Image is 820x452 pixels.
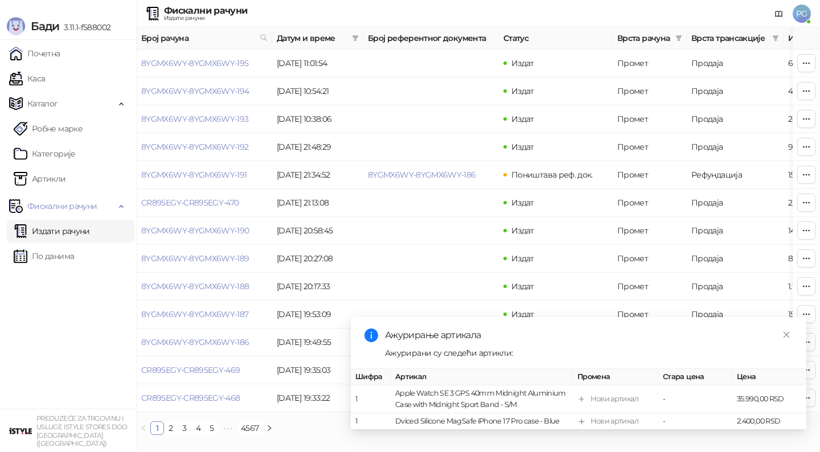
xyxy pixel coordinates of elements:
a: CR895EGY-CR895EGY-468 [141,393,240,403]
a: 4 [192,422,204,434]
img: 64x64-companyLogo-77b92cf4-9946-4f36-9751-bf7bb5fd2c7d.png [9,420,32,442]
td: 8YGMX6WY-8YGMX6WY-193 [137,105,272,133]
td: 8YGMX6WY-8YGMX6WY-189 [137,245,272,273]
a: 8YGMX6WY-8YGMX6WY-187 [141,309,249,319]
span: Издат [511,281,534,291]
td: Промет [613,77,687,105]
span: Издат [511,114,534,124]
td: [DATE] 21:48:29 [272,133,363,161]
button: left [137,421,150,435]
th: Шифра [351,369,391,385]
span: PG [793,5,811,23]
td: Продаја [687,273,784,301]
td: Продаја [687,189,784,217]
img: Logo [7,17,25,35]
td: Промет [613,273,687,301]
span: Врста трансакције [691,32,768,44]
td: - [658,385,732,413]
td: [DATE] 21:34:52 [272,161,363,189]
th: Број рачуна [137,27,272,50]
td: 2.400,00 RSD [732,413,806,430]
td: Рефундација [687,161,784,189]
span: left [140,425,147,432]
td: CR895EGY-CR895EGY-469 [137,356,272,384]
td: 35.990,00 RSD [732,385,806,413]
a: 8YGMX6WY-8YGMX6WY-186 [141,337,249,347]
a: 8YGMX6WY-8YGMX6WY-191 [141,170,247,180]
li: 4 [191,421,205,435]
span: close [782,331,790,339]
a: 8YGMX6WY-8YGMX6WY-192 [141,142,249,152]
td: - [658,413,732,430]
a: CR895EGY-CR895EGY-470 [141,198,239,208]
td: [DATE] 20:58:45 [272,217,363,245]
span: Поништава реф. док. [511,170,593,180]
span: 3.11.1-f588002 [59,22,110,32]
span: right [266,425,273,432]
span: Издат [511,253,534,264]
td: 8YGMX6WY-8YGMX6WY-190 [137,217,272,245]
a: Категорије [14,142,76,165]
li: 1 [150,421,164,435]
td: 8YGMX6WY-8YGMX6WY-187 [137,301,272,328]
a: 8YGMX6WY-8YGMX6WY-195 [141,58,249,68]
span: Датум и време [277,32,347,44]
span: Издат [511,58,534,68]
td: Промет [613,50,687,77]
a: 2 [165,422,177,434]
td: [DATE] 10:54:21 [272,77,363,105]
a: 8YGMX6WY-8YGMX6WY-193 [141,114,249,124]
span: info-circle [364,328,378,342]
td: Промет [613,133,687,161]
td: CR895EGY-CR895EGY-468 [137,384,272,412]
div: Ажурирање артикала [385,328,793,342]
div: Нови артикал [591,393,638,405]
a: 8YGMX6WY-8YGMX6WY-190 [141,225,249,236]
a: CR895EGY-CR895EGY-469 [141,365,240,375]
td: Продаја [687,77,784,105]
span: Издат [511,142,534,152]
li: 5 [205,421,219,435]
td: Продаја [687,133,784,161]
th: Врста рачуна [613,27,687,50]
th: Промена [573,369,658,385]
span: Бади [31,19,59,33]
span: ••• [219,421,237,435]
td: Продаја [687,217,784,245]
td: [DATE] 10:38:06 [272,105,363,133]
td: 8YGMX6WY-8YGMX6WY-188 [137,273,272,301]
li: Следећа страна [263,421,276,435]
td: 1 [351,385,391,413]
a: Документација [770,5,788,23]
td: [DATE] 19:53:09 [272,301,363,328]
a: Почетна [9,42,60,65]
td: Продаја [687,301,784,328]
a: 8YGMX6WY-8YGMX6WY-188 [141,281,249,291]
div: Нови артикал [591,416,638,427]
td: CR895EGY-CR895EGY-470 [137,189,272,217]
td: Промет [613,189,687,217]
td: Промет [613,105,687,133]
div: Издати рачуни [164,15,247,21]
td: Промет [613,245,687,273]
button: right [263,421,276,435]
span: Издат [511,225,534,236]
td: 8YGMX6WY-8YGMX6WY-191 [137,161,272,189]
li: 4567 [237,421,263,435]
a: Close [780,328,793,341]
a: 8YGMX6WY-8YGMX6WY-189 [141,253,249,264]
td: [DATE] 20:27:08 [272,245,363,273]
td: 8YGMX6WY-8YGMX6WY-194 [137,77,272,105]
td: [DATE] 19:35:03 [272,356,363,384]
a: Робне марке [14,117,83,140]
span: Каталог [27,92,58,115]
span: Врста рачуна [617,32,671,44]
span: Издат [511,86,534,96]
a: 8YGMX6WY-8YGMX6WY-194 [141,86,249,96]
td: [DATE] 11:01:54 [272,50,363,77]
li: 3 [178,421,191,435]
td: [DATE] 19:33:22 [272,384,363,412]
small: PREDUZEĆE ZA TRGOVINU I USLUGE ISTYLE STORES DOO [GEOGRAPHIC_DATA] ([GEOGRAPHIC_DATA]) [36,414,128,447]
th: Врста трансакције [687,27,784,50]
a: По данима [14,245,74,268]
